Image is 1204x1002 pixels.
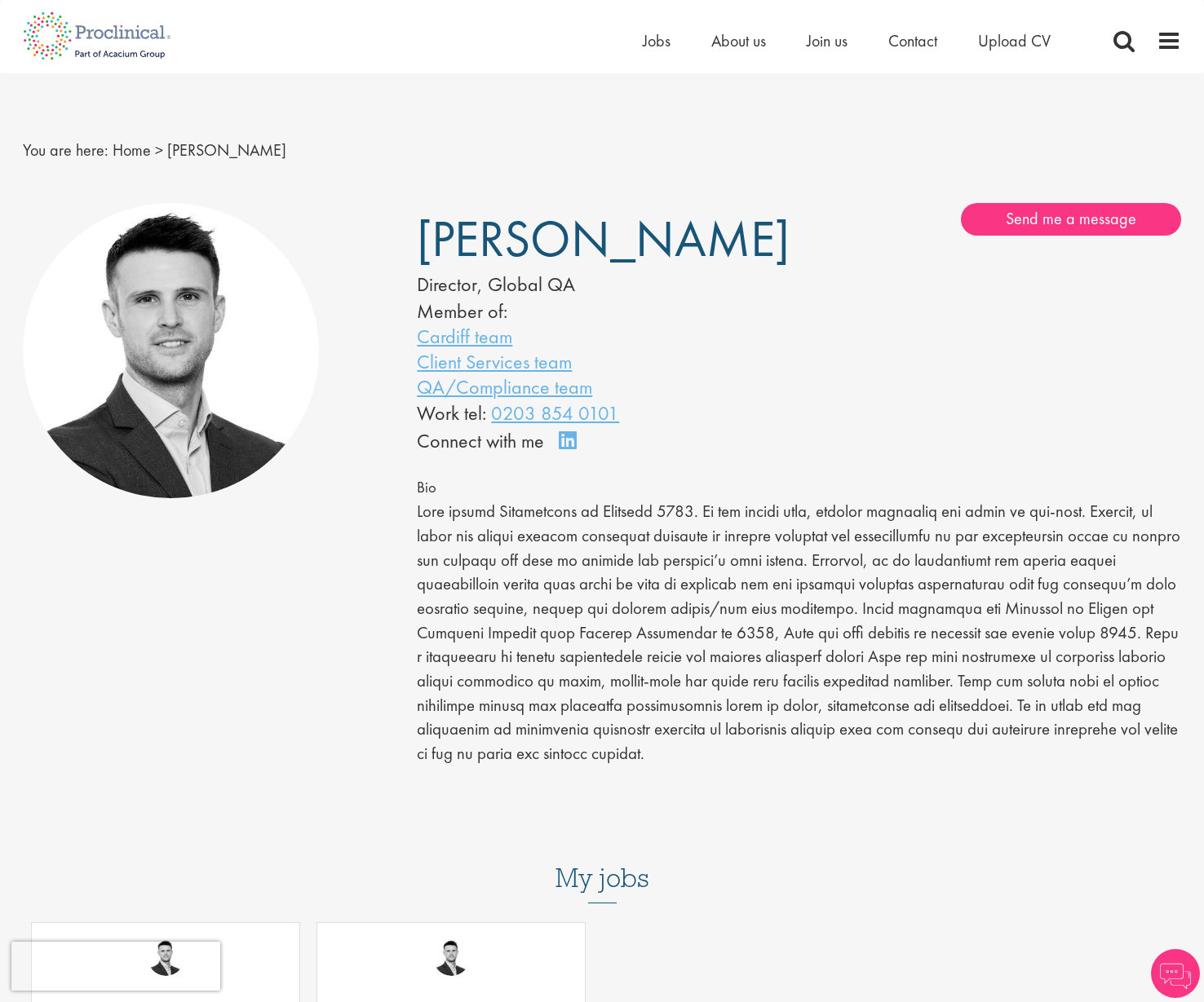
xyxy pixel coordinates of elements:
[155,139,163,161] span: >
[888,30,937,51] a: Contact
[417,206,790,271] span: [PERSON_NAME]
[148,939,184,976] img: Joshua Godden
[11,942,220,991] iframe: reCAPTCHA
[711,30,766,51] a: About us
[417,324,512,349] a: Cardiff team
[417,500,1181,766] p: Lore ipsumd Sitametcons ad Elitsedd 5783. Ei tem incidi utla, etdolor magnaaliq eni admin ve qui-...
[417,271,750,298] div: Director, Global QA
[417,349,572,374] a: Client Services team
[113,139,151,161] a: breadcrumb link
[23,203,319,499] img: Joshua Godden
[961,203,1181,236] a: Send me a message
[23,864,1181,892] h3: My jobs
[23,139,108,161] span: You are here:
[417,374,592,399] a: QA/Compliance team
[1151,949,1200,998] img: Chatbot
[978,30,1051,51] a: Upload CV
[417,478,436,497] span: Bio
[433,939,470,976] img: Joshua Godden
[807,30,848,51] a: Join us
[417,298,507,324] label: Member of:
[417,400,486,426] span: Work tel:
[643,30,671,51] a: Jobs
[491,400,619,426] a: 0203 854 0101
[167,139,286,161] span: [PERSON_NAME]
